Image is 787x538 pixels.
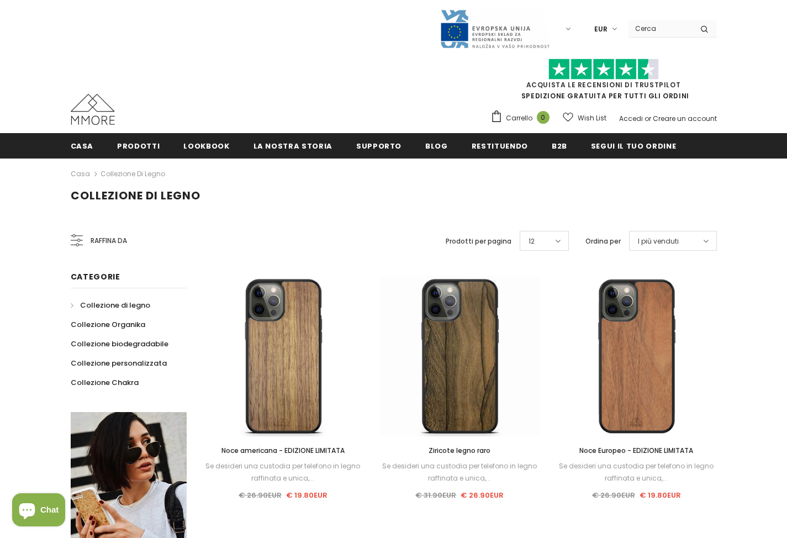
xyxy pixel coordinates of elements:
[71,358,167,368] span: Collezione personalizzata
[415,490,456,500] span: € 31.90EUR
[71,141,94,151] span: Casa
[253,141,332,151] span: La nostra storia
[440,24,550,33] a: Javni Razpis
[379,460,540,484] div: Se desideri una custodia per telefono in legno raffinata e unica,...
[591,133,676,158] a: Segui il tuo ordine
[203,445,363,457] a: Noce americana - EDIZIONE LIMITATA
[552,141,567,151] span: B2B
[286,490,328,500] span: € 19.80EUR
[440,9,550,49] img: Javni Razpis
[461,490,504,500] span: € 26.90EUR
[183,141,229,151] span: Lookbook
[619,114,643,123] a: Accedi
[356,133,402,158] a: supporto
[594,24,608,35] span: EUR
[71,339,168,349] span: Collezione biodegradabile
[71,377,139,388] span: Collezione Chakra
[579,446,693,455] span: Noce Europeo - EDIZIONE LIMITATA
[490,64,717,101] span: SPEDIZIONE GRATUITA PER TUTTI GLI ORDINI
[71,296,150,315] a: Collezione di legno
[425,133,448,158] a: Blog
[506,113,532,124] span: Carrello
[356,141,402,151] span: supporto
[537,111,550,124] span: 0
[640,490,681,500] span: € 19.80EUR
[591,141,676,151] span: Segui il tuo ordine
[71,334,168,354] a: Collezione biodegradabile
[71,319,145,330] span: Collezione Organika
[91,235,127,247] span: Raffina da
[239,490,282,500] span: € 26.90EUR
[529,236,535,247] span: 12
[548,59,659,80] img: Fidati di Pilot Stars
[592,490,635,500] span: € 26.90EUR
[638,236,679,247] span: I più venduti
[446,236,511,247] label: Prodotti per pagina
[71,315,145,334] a: Collezione Organika
[221,446,345,455] span: Noce americana - EDIZIONE LIMITATA
[552,133,567,158] a: B2B
[556,445,716,457] a: Noce Europeo - EDIZIONE LIMITATA
[9,493,68,529] inbox-online-store-chat: Shopify online store chat
[578,113,606,124] span: Wish List
[71,354,167,373] a: Collezione personalizzata
[71,167,90,181] a: Casa
[117,141,160,151] span: Prodotti
[585,236,621,247] label: Ordina per
[645,114,651,123] span: or
[556,460,716,484] div: Se desideri una custodia per telefono in legno raffinata e unica,...
[472,141,528,151] span: Restituendo
[71,94,115,125] img: Casi MMORE
[203,460,363,484] div: Se desideri una custodia per telefono in legno raffinata e unica,...
[71,133,94,158] a: Casa
[429,446,490,455] span: Ziricote legno raro
[101,169,165,178] a: Collezione di legno
[71,373,139,392] a: Collezione Chakra
[526,80,681,89] a: Acquista le recensioni di TrustPilot
[253,133,332,158] a: La nostra storia
[183,133,229,158] a: Lookbook
[628,20,692,36] input: Search Site
[71,188,200,203] span: Collezione di legno
[71,271,120,282] span: Categorie
[379,445,540,457] a: Ziricote legno raro
[425,141,448,151] span: Blog
[563,108,606,128] a: Wish List
[653,114,717,123] a: Creare un account
[472,133,528,158] a: Restituendo
[490,110,555,126] a: Carrello 0
[117,133,160,158] a: Prodotti
[80,300,150,310] span: Collezione di legno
